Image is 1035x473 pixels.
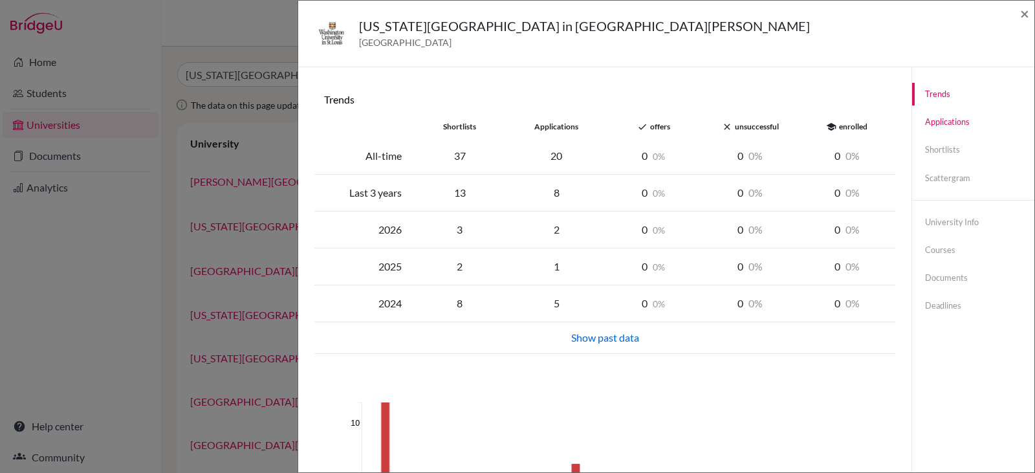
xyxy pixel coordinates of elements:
[653,151,665,162] span: 0
[702,222,799,237] div: 0
[748,260,763,272] span: 0
[1020,6,1029,21] button: Close
[605,296,702,311] div: 0
[359,16,810,36] h5: [US_STATE][GEOGRAPHIC_DATA] in [GEOGRAPHIC_DATA][PERSON_NAME]
[799,259,896,274] div: 0
[508,296,605,311] div: 5
[637,122,648,132] i: done
[314,148,411,164] div: All-time
[411,121,508,133] div: shortlists
[324,93,886,105] h6: Trends
[650,122,670,131] span: offers
[845,297,860,309] span: 0
[912,211,1034,234] a: University info
[359,36,810,49] span: [GEOGRAPHIC_DATA]
[702,259,799,274] div: 0
[912,239,1034,261] a: Courses
[799,185,896,201] div: 0
[508,121,605,133] div: applications
[722,122,732,132] i: close
[314,296,411,311] div: 2024
[314,259,411,274] div: 2025
[411,222,508,237] div: 3
[839,122,867,131] span: enrolled
[508,259,605,274] div: 1
[411,296,508,311] div: 8
[605,222,702,237] div: 0
[1020,4,1029,23] span: ×
[702,148,799,164] div: 0
[912,167,1034,190] a: Scattergram
[653,188,665,199] span: 0
[605,185,702,201] div: 0
[411,259,508,274] div: 2
[653,261,665,272] span: 0
[912,294,1034,317] a: Deadlines
[411,148,508,164] div: 37
[411,185,508,201] div: 13
[748,186,763,199] span: 0
[314,185,411,201] div: Last 3 years
[508,148,605,164] div: 20
[845,149,860,162] span: 0
[912,267,1034,289] a: Documents
[351,419,360,428] text: 10
[508,222,605,237] div: 2
[845,186,860,199] span: 0
[912,83,1034,105] a: Trends
[748,297,763,309] span: 0
[314,16,349,51] img: us_wust_q1v42f4k.jpeg
[826,122,836,132] i: school
[748,149,763,162] span: 0
[845,260,860,272] span: 0
[508,185,605,201] div: 8
[702,296,799,311] div: 0
[799,148,896,164] div: 0
[605,259,702,274] div: 0
[748,223,763,236] span: 0
[845,223,860,236] span: 0
[322,330,888,346] div: Show past data
[653,298,665,309] span: 0
[912,111,1034,133] a: Applications
[702,185,799,201] div: 0
[799,222,896,237] div: 0
[912,138,1034,161] a: Shortlists
[735,122,779,131] span: unsuccessful
[653,225,665,236] span: 0
[799,296,896,311] div: 0
[605,148,702,164] div: 0
[314,222,411,237] div: 2026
